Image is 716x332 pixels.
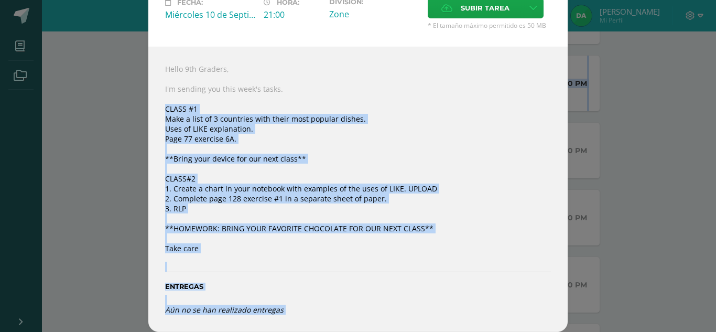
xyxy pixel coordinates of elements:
[329,8,419,20] div: Zone
[264,9,321,20] div: 21:00
[428,21,551,30] span: * El tamaño máximo permitido es 50 MB
[165,305,284,315] i: Aún no se han realizado entregas
[165,283,551,291] label: Entregas
[165,9,255,20] div: Miércoles 10 de Septiembre
[148,47,568,332] div: Hello 9th Graders, I'm sending you this week's tasks. CLASS #1 Make a list of 3 countries with th...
